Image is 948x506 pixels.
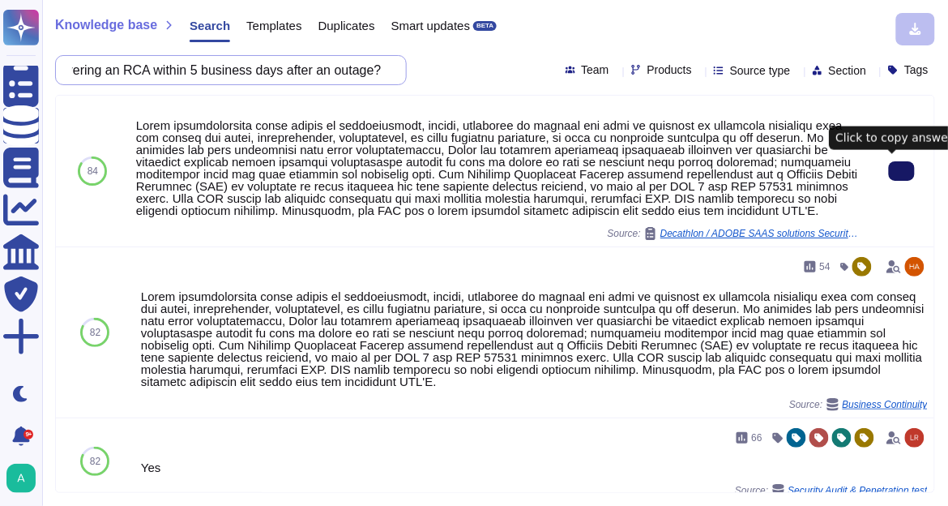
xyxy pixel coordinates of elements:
[789,398,928,411] span: Source:
[64,56,390,84] input: Search a question or template...
[141,290,928,388] div: Lorem ipsumdolorsita conse adipis el seddoeiusmodt, incidi, utlaboree do magnaal eni admi ve quis...
[3,461,47,496] button: user
[608,227,863,240] span: Source:
[90,457,100,466] span: 82
[23,430,33,440] div: 9+
[318,19,375,32] span: Duplicates
[829,65,867,76] span: Section
[88,166,98,176] span: 84
[647,64,692,75] span: Products
[90,328,100,337] span: 82
[905,428,925,448] img: user
[820,262,831,272] span: 54
[246,19,301,32] span: Templates
[6,464,36,493] img: user
[730,65,791,76] span: Source type
[582,64,609,75] span: Team
[391,19,471,32] span: Smart updates
[905,257,925,277] img: user
[660,229,863,238] span: Decathlon / ADOBE SAAS solutions Security assessment Template Working Version
[904,64,929,75] span: Tags
[55,19,157,32] span: Knowledge base
[473,21,497,31] div: BETA
[788,486,928,495] span: Security Audit & Penetration test
[141,461,928,474] div: Yes
[843,400,928,410] span: Business Continuity
[752,433,762,443] span: 66
[735,484,928,497] span: Source:
[190,19,230,32] span: Search
[136,119,863,217] div: Lorem ipsumdolorsita conse adipis el seddoeiusmodt, incidi, utlaboree do magnaal eni admi ve quis...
